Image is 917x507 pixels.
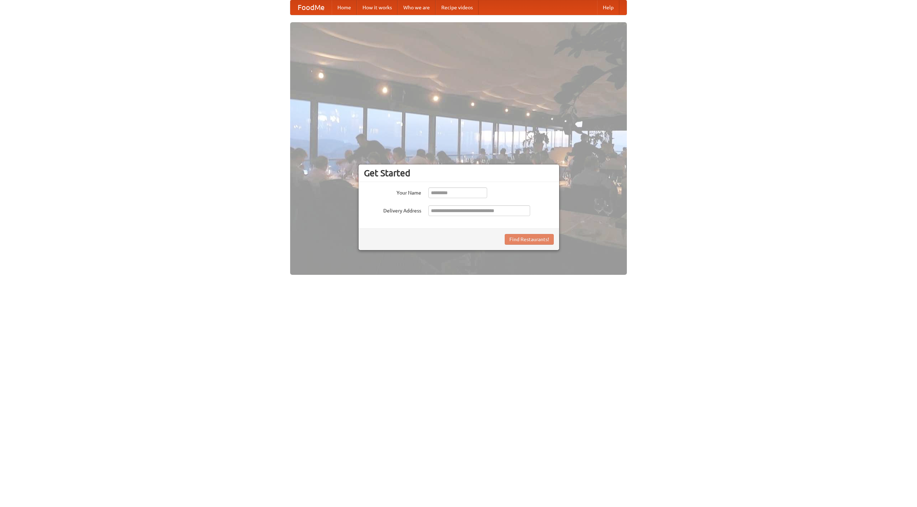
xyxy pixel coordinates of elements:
h3: Get Started [364,168,554,178]
a: Who we are [398,0,436,15]
label: Your Name [364,187,421,196]
a: Recipe videos [436,0,479,15]
a: FoodMe [291,0,332,15]
a: Help [597,0,619,15]
a: How it works [357,0,398,15]
a: Home [332,0,357,15]
button: Find Restaurants! [505,234,554,245]
label: Delivery Address [364,205,421,214]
